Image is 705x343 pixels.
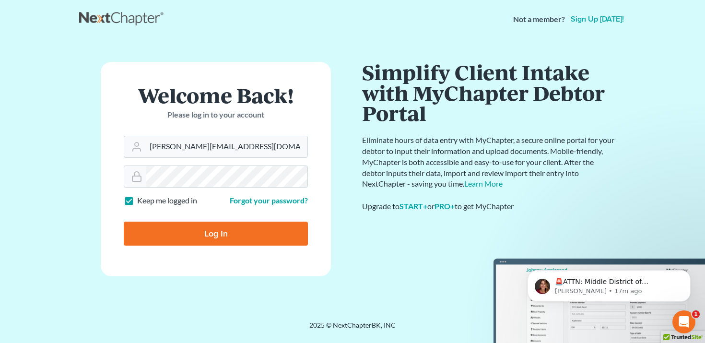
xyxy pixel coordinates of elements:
[672,310,695,333] iframe: Intercom live chat
[362,135,616,189] p: Eliminate hours of data entry with MyChapter, a secure online portal for your debtor to input the...
[464,179,503,188] a: Learn More
[230,196,308,205] a: Forgot your password?
[79,320,626,338] div: 2025 © NextChapterBK, INC
[124,109,308,120] p: Please log in to your account
[399,201,427,211] a: START+
[362,62,616,123] h1: Simplify Client Intake with MyChapter Debtor Portal
[513,250,705,317] iframe: Intercom notifications message
[692,310,700,318] span: 1
[513,14,565,25] strong: Not a member?
[124,85,308,106] h1: Welcome Back!
[137,195,197,206] label: Keep me logged in
[362,201,616,212] div: Upgrade to or to get MyChapter
[146,136,307,157] input: Email Address
[435,201,455,211] a: PRO+
[124,222,308,246] input: Log In
[569,15,626,23] a: Sign up [DATE]!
